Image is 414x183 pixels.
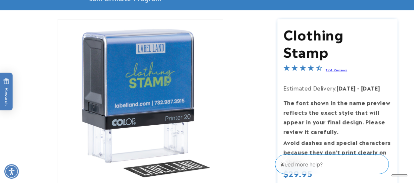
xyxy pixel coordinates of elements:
a: 124 Reviews - open in a new tab [326,67,347,72]
strong: - [357,84,359,92]
span: 4.4-star overall rating [283,65,322,73]
span: Rewards [3,78,10,106]
strong: Avoid dashes and special characters because they don’t print clearly on labels. [283,138,391,165]
h1: Clothing Stamp [283,25,392,60]
strong: [DATE] [361,84,380,92]
iframe: Gorgias Floating Chat [275,152,407,176]
div: Accessibility Menu [4,164,19,179]
strong: The font shown in the name preview reflects the exact style that will appear in your final design... [283,98,390,135]
p: Estimated Delivery: [283,83,392,93]
strong: [DATE] [337,84,356,92]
